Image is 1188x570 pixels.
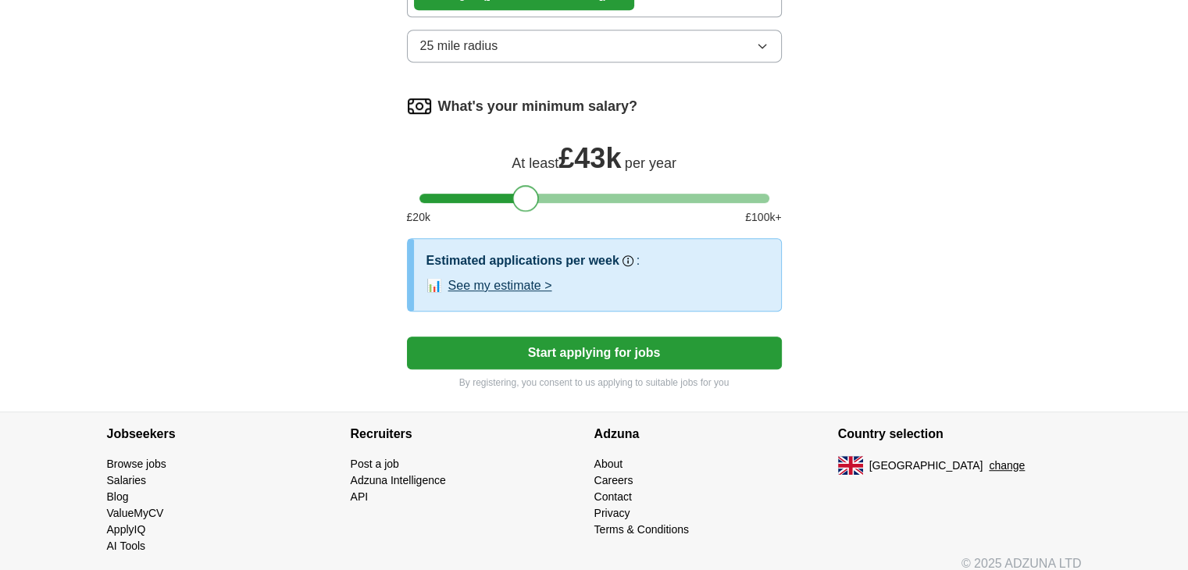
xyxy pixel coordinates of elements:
a: Post a job [351,458,399,470]
p: By registering, you consent to us applying to suitable jobs for you [407,376,782,390]
span: £ 43k [558,142,621,174]
a: Adzuna Intelligence [351,474,446,486]
span: At least [512,155,558,171]
h3: : [637,251,640,270]
a: ApplyIQ [107,523,146,536]
span: £ 20 k [407,209,430,226]
button: 25 mile radius [407,30,782,62]
a: AI Tools [107,540,146,552]
label: What's your minimum salary? [438,96,637,117]
span: per year [625,155,676,171]
h4: Country selection [838,412,1082,456]
a: Blog [107,490,129,503]
h3: Estimated applications per week [426,251,619,270]
button: Start applying for jobs [407,337,782,369]
a: Contact [594,490,632,503]
a: ValueMyCV [107,507,164,519]
a: Privacy [594,507,630,519]
a: Terms & Conditions [594,523,689,536]
a: About [594,458,623,470]
span: 📊 [426,276,442,295]
span: [GEOGRAPHIC_DATA] [869,458,983,474]
a: Salaries [107,474,147,486]
a: API [351,490,369,503]
button: change [989,458,1025,474]
span: 25 mile radius [420,37,498,55]
img: UK flag [838,456,863,475]
a: Careers [594,474,633,486]
button: See my estimate > [448,276,552,295]
img: salary.png [407,94,432,119]
a: Browse jobs [107,458,166,470]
